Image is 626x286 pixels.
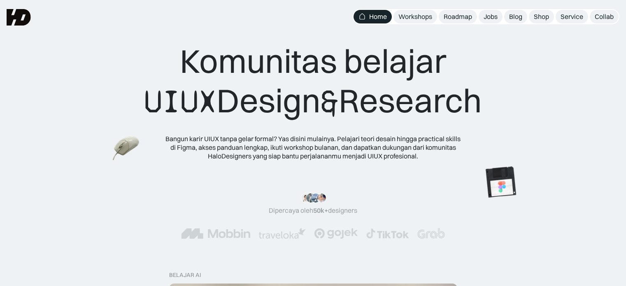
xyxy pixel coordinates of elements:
[479,10,503,23] a: Jobs
[321,82,339,121] span: &
[561,12,583,21] div: Service
[529,10,554,23] a: Shop
[169,272,201,279] div: belajar ai
[595,12,614,21] div: Collab
[444,12,472,21] div: Roadmap
[504,10,527,23] a: Blog
[144,41,482,121] div: Komunitas belajar Design Research
[269,206,357,215] div: Dipercaya oleh designers
[509,12,522,21] div: Blog
[398,12,432,21] div: Workshops
[313,206,328,214] span: 50k+
[534,12,549,21] div: Shop
[439,10,477,23] a: Roadmap
[393,10,437,23] a: Workshops
[144,82,216,121] span: UIUX
[369,12,387,21] div: Home
[556,10,588,23] a: Service
[165,135,461,160] div: Bangun karir UIUX tanpa gelar formal? Yas disini mulainya. Pelajari teori desain hingga practical...
[354,10,392,23] a: Home
[590,10,619,23] a: Collab
[484,12,498,21] div: Jobs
